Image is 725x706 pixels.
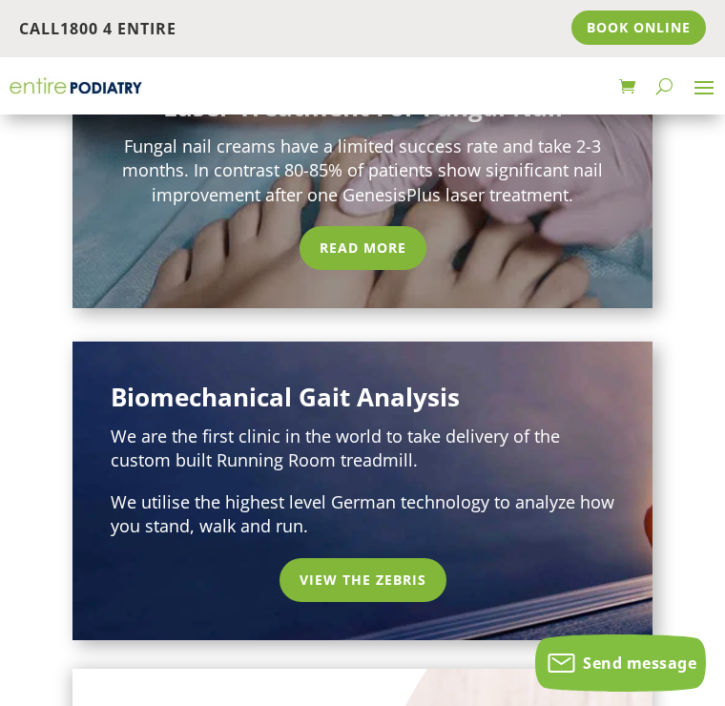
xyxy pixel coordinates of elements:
[60,18,176,39] a: 1800 4 ENTIRE
[19,17,362,42] p: Call
[111,490,614,539] p: We utilise the highest level German technology to analyze how you stand, walk and run.
[571,10,706,45] a: Book Online
[111,135,614,208] p: Fungal nail creams have a limited success rate and take 2-3 months. In contrast 80-85% of patient...
[111,380,614,424] h2: Biomechanical Gait Analysis
[280,558,446,602] a: View the Zebris
[111,425,614,490] p: We are the first clinic in the world to take delivery of the custom built Running Room treadmill.
[300,226,426,270] a: Read More
[583,653,696,674] span: Send message
[535,634,706,692] button: Send message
